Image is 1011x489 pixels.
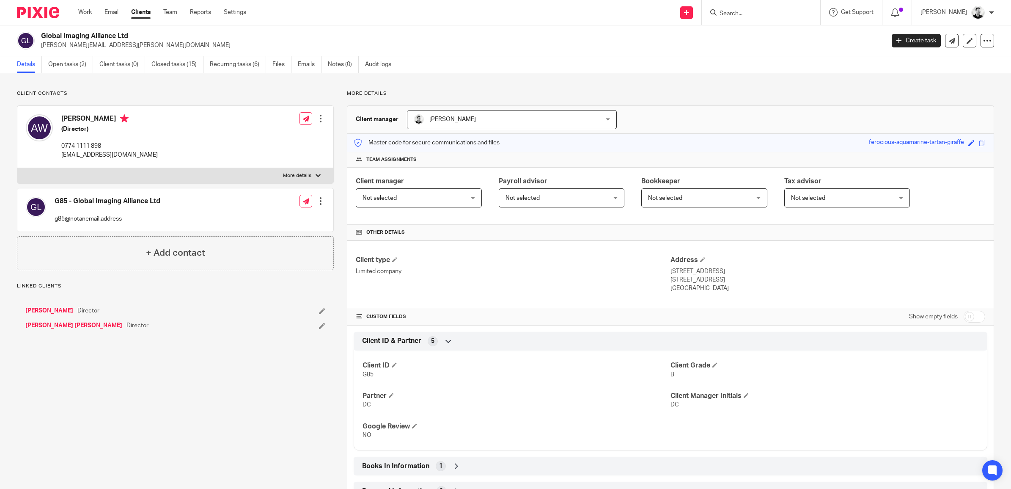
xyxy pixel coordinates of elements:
[363,361,670,370] h4: Client ID
[670,402,679,408] span: DC
[99,56,145,73] a: Client tasks (0)
[909,312,958,321] label: Show empty fields
[151,56,203,73] a: Closed tasks (15)
[328,56,359,73] a: Notes (0)
[17,7,59,18] img: Pixie
[104,8,118,17] a: Email
[892,34,941,47] a: Create task
[190,8,211,17] a: Reports
[719,10,795,18] input: Search
[791,195,825,201] span: Not selected
[26,197,46,217] img: svg%3E
[131,8,151,17] a: Clients
[869,138,964,148] div: ferocious-aquamarine-tartan-giraffe
[439,462,442,470] span: 1
[354,138,500,147] p: Master code for secure communications and files
[920,8,967,17] p: [PERSON_NAME]
[146,246,205,260] h4: + Add contact
[272,56,291,73] a: Files
[356,256,670,265] h4: Client type
[670,284,985,293] p: [GEOGRAPHIC_DATA]
[429,116,476,122] span: [PERSON_NAME]
[26,114,53,141] img: svg%3E
[17,32,35,50] img: svg%3E
[784,178,821,185] span: Tax advisor
[283,172,311,179] p: More details
[61,142,158,150] p: 0774 1111 898
[362,462,429,471] span: Books In Information
[363,402,371,408] span: DC
[17,90,334,97] p: Client contacts
[670,267,985,276] p: [STREET_ADDRESS]
[41,41,879,50] p: [PERSON_NAME][EMAIL_ADDRESS][PERSON_NAME][DOMAIN_NAME]
[363,392,670,401] h4: Partner
[61,114,158,125] h4: [PERSON_NAME]
[363,432,371,438] span: NO
[61,151,158,159] p: [EMAIL_ADDRESS][DOMAIN_NAME]
[971,6,985,19] img: Dave_2025.jpg
[366,156,417,163] span: Team assignments
[356,178,404,185] span: Client manager
[55,215,160,223] p: g85@notanemail.address
[347,90,994,97] p: More details
[77,307,99,315] span: Director
[363,422,670,431] h4: Google Review
[224,8,246,17] a: Settings
[670,256,985,265] h4: Address
[163,8,177,17] a: Team
[366,229,405,236] span: Other details
[48,56,93,73] a: Open tasks (2)
[356,313,670,320] h4: CUSTOM FIELDS
[670,372,674,378] span: B
[41,32,712,41] h2: Global Imaging Alliance Ltd
[365,56,398,73] a: Audit logs
[25,321,122,330] a: [PERSON_NAME] [PERSON_NAME]
[17,56,42,73] a: Details
[362,337,421,345] span: Client ID & Partner
[25,307,73,315] a: [PERSON_NAME]
[363,372,374,378] span: G85
[61,125,158,133] h5: (Director)
[210,56,266,73] a: Recurring tasks (6)
[120,114,129,123] i: Primary
[126,321,148,330] span: Director
[363,195,397,201] span: Not selected
[356,115,398,124] h3: Client manager
[78,8,92,17] a: Work
[499,178,547,185] span: Payroll advisor
[670,276,985,284] p: [STREET_ADDRESS]
[648,195,682,201] span: Not selected
[641,178,680,185] span: Bookkeeper
[356,267,670,276] p: Limited company
[670,392,978,401] h4: Client Manager Initials
[841,9,874,15] span: Get Support
[17,283,334,290] p: Linked clients
[505,195,540,201] span: Not selected
[414,114,424,124] img: Dave_2025.jpg
[670,361,978,370] h4: Client Grade
[298,56,321,73] a: Emails
[55,197,160,206] h4: G85 - Global Imaging Alliance Ltd
[431,337,434,345] span: 5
